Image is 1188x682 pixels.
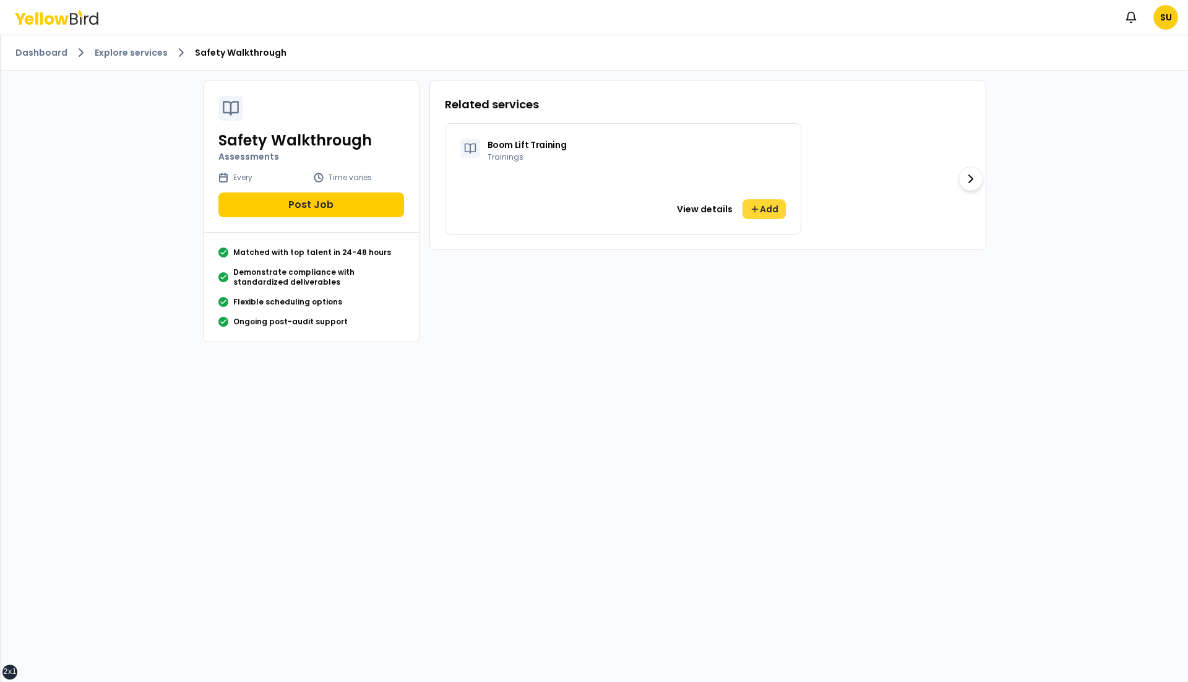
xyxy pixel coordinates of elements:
[233,248,391,257] p: Matched with top talent in 24-48 hours
[742,199,786,219] button: Add
[329,173,372,183] p: Time varies
[218,192,404,217] button: Post Job
[488,152,523,162] span: Trainings
[218,150,404,163] p: Assessments
[233,267,404,287] p: Demonstrate compliance with standardized deliverables
[445,96,971,113] h3: Related services
[233,297,342,307] p: Flexible scheduling options
[1153,5,1178,30] span: SU
[669,199,740,219] button: View details
[488,139,567,151] span: Boom Lift Training
[233,317,348,327] p: Ongoing post-audit support
[95,46,168,59] a: Explore services
[218,131,404,150] h2: Safety Walkthrough
[233,173,252,183] p: Every
[15,46,67,59] a: Dashboard
[195,46,286,59] span: Safety Walkthrough
[15,45,1173,60] nav: breadcrumb
[3,667,17,677] div: 2xl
